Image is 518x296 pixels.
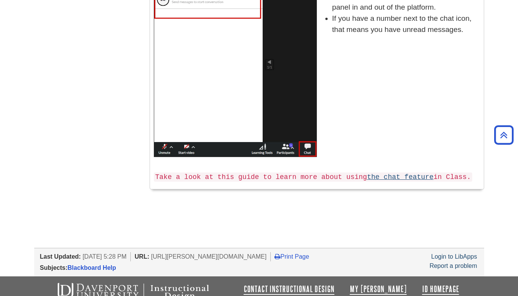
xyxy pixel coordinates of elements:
a: Back to Top [491,130,516,140]
a: Blackboard Help [68,264,116,271]
a: Print Page [275,253,309,260]
li: If you have a number next to the chat icon, that means you have unread messages. [169,13,480,35]
span: Subjects: [40,264,68,271]
span: [URL][PERSON_NAME][DOMAIN_NAME] [151,253,267,260]
a: Login to LibApps [431,253,477,260]
span: URL: [135,253,149,260]
a: Report a problem [430,263,477,269]
i: Print Page [275,253,280,259]
a: the chat feature [367,173,433,181]
span: Last Updated: [40,253,81,260]
span: [DATE] 5:28 PM [83,253,127,260]
a: Contact Instructional Design [244,284,335,294]
code: Take a look at this guide to learn more about using in Class. [154,172,473,182]
a: ID Homepage [422,284,459,294]
a: My [PERSON_NAME] [350,284,407,294]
